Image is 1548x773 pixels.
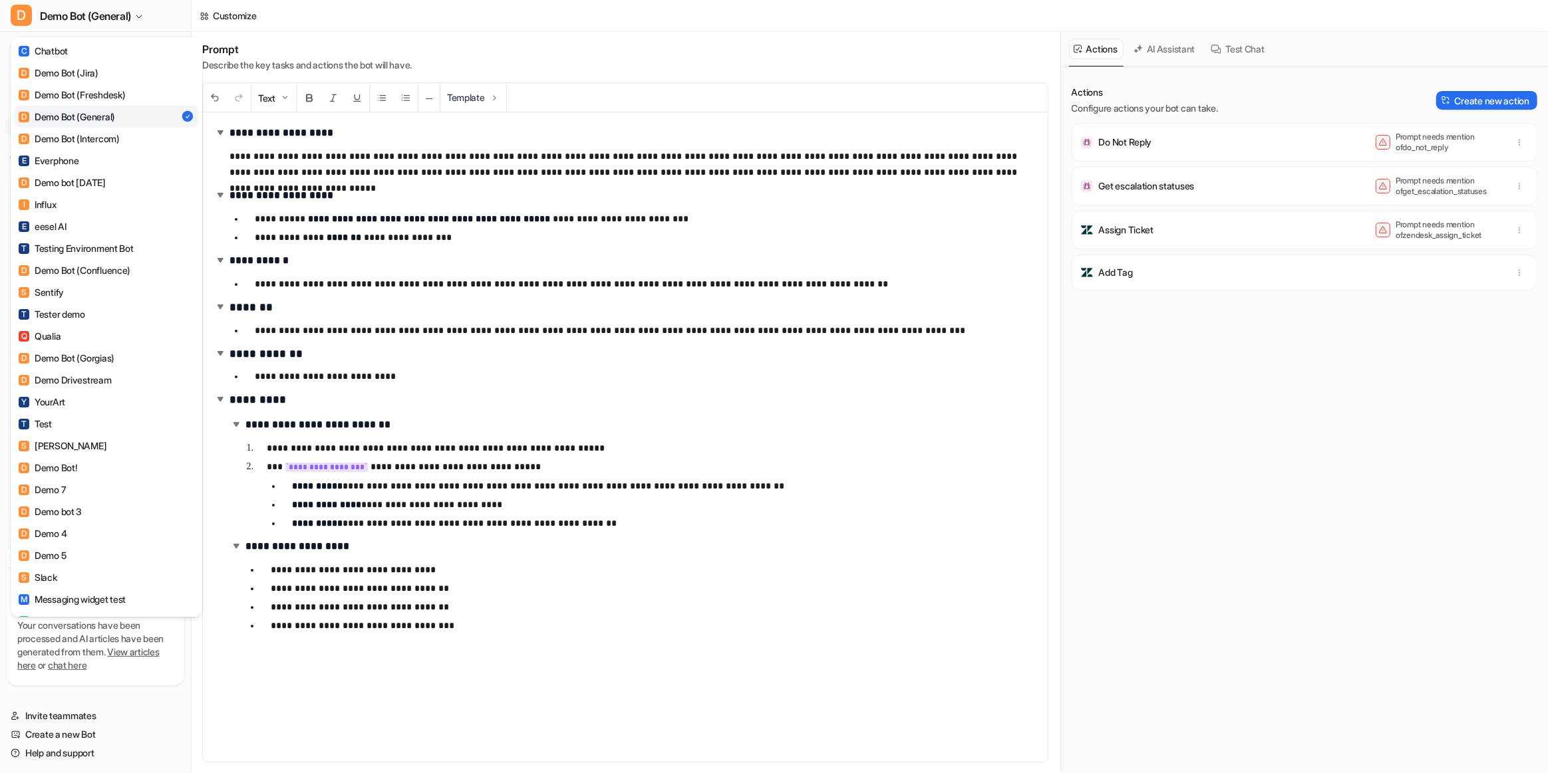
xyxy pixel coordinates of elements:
span: Q [19,331,29,342]
span: A [19,616,29,627]
div: Demo Bot (Intercom) [19,132,120,146]
span: D [11,5,32,26]
div: [PERSON_NAME] [19,439,106,453]
span: D [19,550,29,561]
div: YourArt [19,395,65,409]
span: D [19,112,29,122]
span: S [19,572,29,583]
div: Chatbot [19,44,68,58]
div: Demo Bot (General) [19,110,115,124]
div: Demo 5 [19,548,66,562]
span: E [19,156,29,166]
span: Y [19,397,29,407]
span: D [19,375,29,386]
span: T [19,419,29,429]
div: eesel AI [19,219,67,233]
span: T [19,243,29,254]
div: Demo Bot! [19,461,77,475]
span: S [19,441,29,451]
div: DDemo Bot (General) [11,37,202,617]
div: Demo Drivestream [19,373,112,387]
span: D [19,463,29,473]
span: D [19,177,29,188]
div: Test [19,417,52,431]
span: D [19,528,29,539]
div: Messaging widget test [19,592,126,606]
div: Slack [19,570,57,584]
span: D [19,353,29,364]
span: T [19,309,29,320]
div: Everphone [19,154,78,167]
span: S [19,287,29,298]
span: Demo Bot (General) [40,7,131,25]
span: I [19,199,29,210]
span: E [19,221,29,232]
div: Demo Bot (Confluence) [19,263,130,277]
div: Demo Bot (Freshdesk) [19,88,125,102]
div: Testing Environment Bot [19,241,134,255]
span: D [19,90,29,100]
div: Influx [19,197,56,211]
span: D [19,485,29,495]
div: Demo 4 [19,526,67,540]
div: Demo bot 3 [19,504,82,518]
div: Demo 7 [19,483,66,497]
span: D [19,506,29,517]
div: AlayaCare Demo [19,614,104,628]
span: C [19,46,29,56]
div: Demo bot [DATE] [19,175,106,189]
div: Sentify [19,285,64,299]
span: D [19,134,29,144]
span: M [19,594,29,605]
span: D [19,68,29,78]
div: Demo Bot (Gorgias) [19,351,114,365]
div: Demo Bot (Jira) [19,66,98,80]
span: D [19,265,29,276]
div: Qualia [19,329,61,343]
div: Tester demo [19,307,85,321]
